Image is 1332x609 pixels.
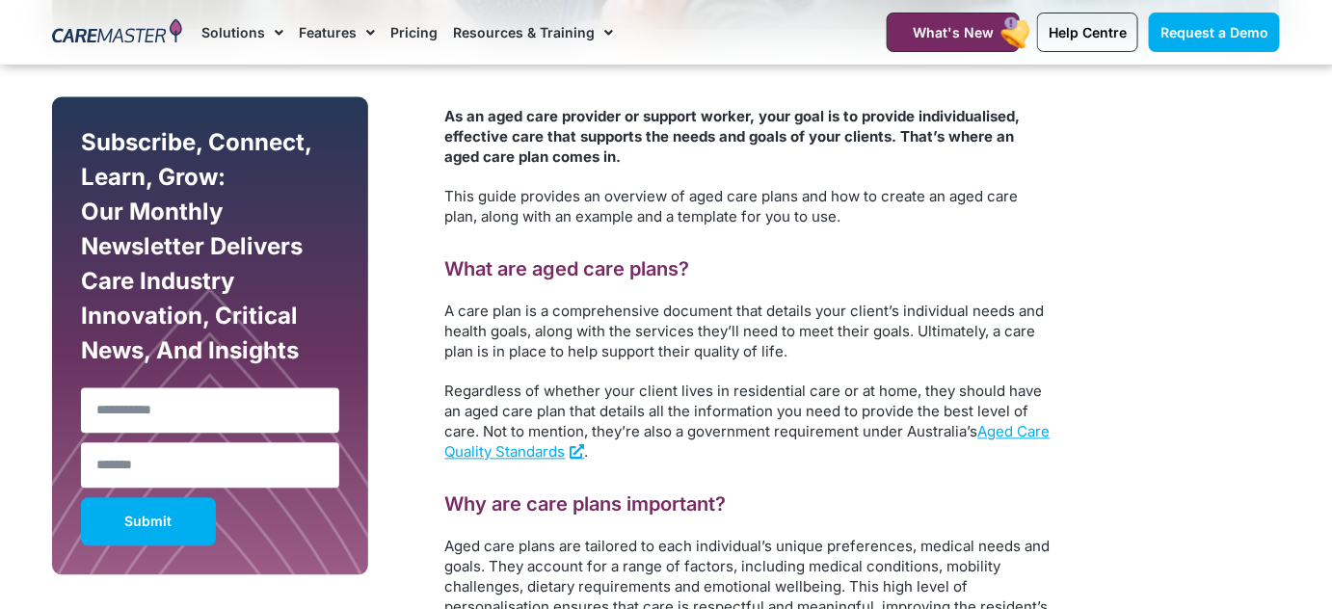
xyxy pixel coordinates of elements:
span: What's New [913,24,994,40]
span: Help Centre [1049,24,1127,40]
p: This guide provides an overview of aged care plans and how to create an aged care plan, along wit... [445,187,1052,227]
h2: What are aged care plans? [445,257,1052,282]
strong: As an aged care provider or support worker, your goal is to provide individualised, effective car... [445,108,1021,167]
span: Submit [125,517,173,527]
h2: Why are care plans important? [445,492,1052,517]
div: Subscribe, Connect, Learn, Grow: Our Monthly Newsletter Delivers Care Industry Innovation, Critic... [76,126,344,379]
span: Request a Demo [1160,24,1268,40]
button: Submit [81,498,216,546]
form: New Form [81,126,339,556]
p: A care plan is a comprehensive document that details your client’s individual needs and health go... [445,302,1052,362]
a: What's New [887,13,1020,52]
a: Request a Demo [1149,13,1280,52]
a: Help Centre [1037,13,1138,52]
a: Aged Care Quality Standards [445,423,1051,462]
img: CareMaster Logo [52,18,182,47]
p: Regardless of whether your client lives in residential care or at home, they should have an aged ... [445,382,1052,463]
